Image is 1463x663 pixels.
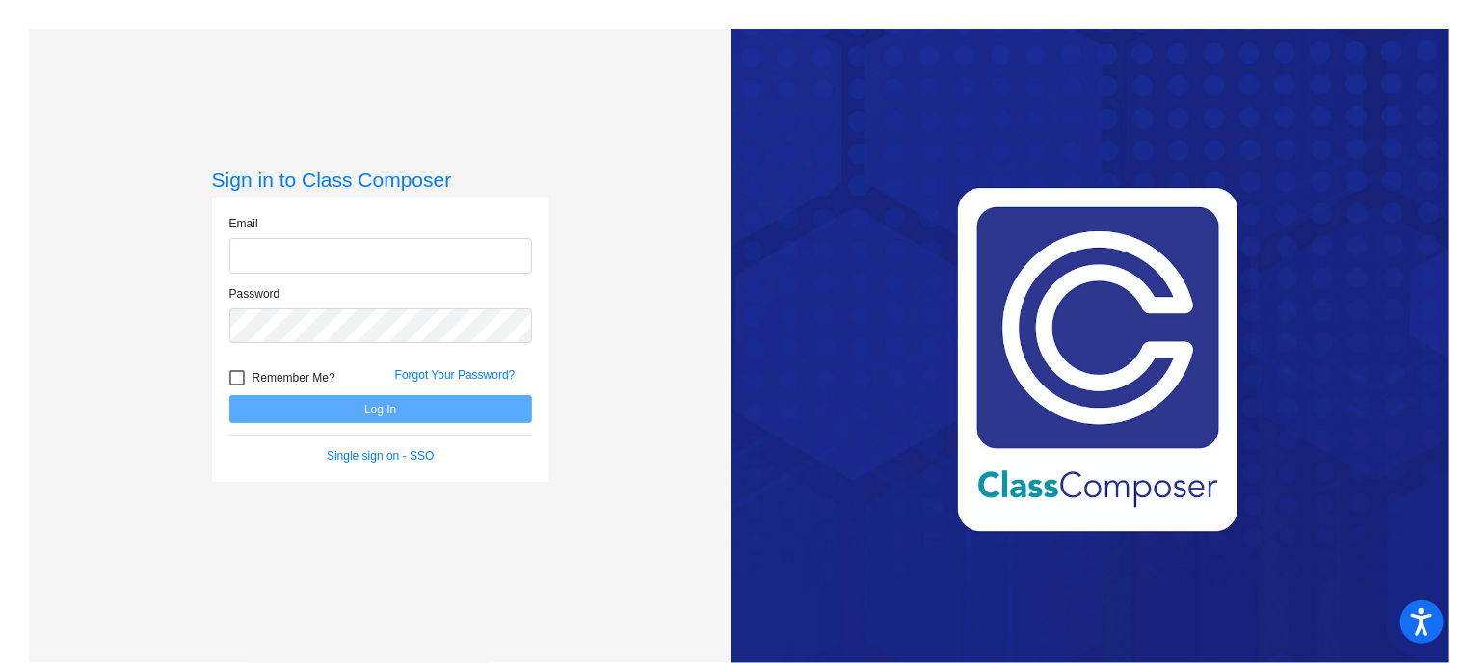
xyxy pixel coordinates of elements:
[229,215,258,232] label: Email
[327,449,434,463] a: Single sign on - SSO
[253,366,335,389] span: Remember Me?
[229,395,532,423] button: Log In
[229,285,280,303] label: Password
[212,168,549,192] h3: Sign in to Class Composer
[395,368,516,382] a: Forgot Your Password?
